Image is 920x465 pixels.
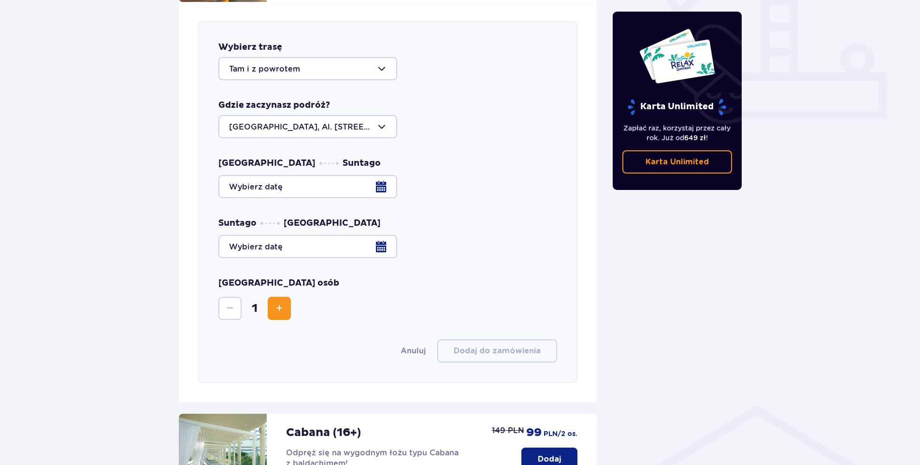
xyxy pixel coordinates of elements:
span: [GEOGRAPHIC_DATA] [284,218,381,229]
p: Zapłać raz, korzystaj przez cały rok. Już od ! [622,123,733,143]
p: 149 PLN [492,425,524,436]
button: Dodaj do zamówienia [437,339,557,363]
button: Decrease [218,297,242,320]
p: Karta Unlimited [627,99,727,116]
span: 1 [244,301,266,316]
p: Gdzie zaczynasz podróż? [218,100,330,111]
span: [GEOGRAPHIC_DATA] [218,158,316,169]
button: Anuluj [401,346,426,356]
span: 649 zł [684,134,706,142]
img: dots [260,222,280,225]
p: Dodaj do zamówienia [454,346,541,356]
p: PLN /2 os. [544,429,577,439]
button: Increase [268,297,291,320]
img: dots [319,162,339,165]
a: Karta Unlimited [622,150,733,174]
span: Suntago [218,218,257,229]
p: [GEOGRAPHIC_DATA] osób [218,277,339,289]
span: Suntago [343,158,381,169]
p: Wybierz trasę [218,42,282,53]
p: Karta Unlimited [646,157,709,167]
p: Dodaj [538,454,561,465]
p: 99 [526,425,542,440]
p: Cabana (16+) [286,425,361,440]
